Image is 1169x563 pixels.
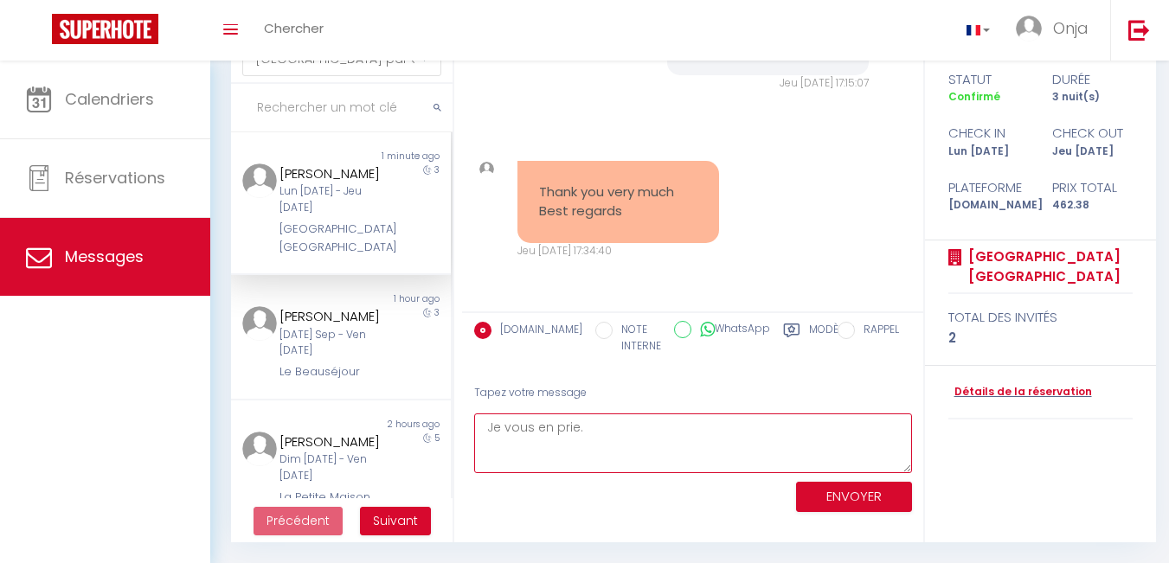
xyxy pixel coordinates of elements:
[948,307,1134,328] div: total des invités
[936,197,1040,214] div: [DOMAIN_NAME]
[936,144,1040,160] div: Lun [DATE]
[1040,197,1144,214] div: 462.38
[373,512,418,529] span: Suivant
[279,327,385,360] div: [DATE] Sep - Ven [DATE]
[264,19,324,37] span: Chercher
[279,489,385,524] div: La Petite Maison d'Emmanuelle
[1095,485,1156,550] iframe: Chat
[1040,177,1144,198] div: Prix total
[1040,144,1144,160] div: Jeu [DATE]
[491,322,582,341] label: [DOMAIN_NAME]
[936,69,1040,90] div: statut
[279,306,385,327] div: [PERSON_NAME]
[1040,123,1144,144] div: check out
[65,167,165,189] span: Réservations
[279,183,385,216] div: Lun [DATE] - Jeu [DATE]
[1040,89,1144,106] div: 3 nuit(s)
[242,163,277,198] img: ...
[341,150,451,163] div: 1 minute ago
[254,507,343,536] button: Previous
[279,363,385,381] div: Le Beauséjour
[1040,69,1144,90] div: durée
[855,322,899,341] label: RAPPEL
[434,432,440,445] span: 5
[479,162,494,176] img: ...
[936,123,1040,144] div: check in
[14,7,66,59] button: Ouvrir le widget de chat LiveChat
[1053,17,1089,39] span: Onja
[242,432,277,466] img: ...
[360,507,431,536] button: Next
[279,451,385,484] div: Dim [DATE] - Ven [DATE]
[691,321,770,340] label: WhatsApp
[341,292,451,306] div: 1 hour ago
[539,182,697,221] pre: Thank you very much Best regards
[434,163,440,176] span: 3
[613,322,661,355] label: NOTE INTERNE
[809,322,855,357] label: Modèles
[948,328,1134,349] div: 2
[65,246,144,267] span: Messages
[936,177,1040,198] div: Plateforme
[279,221,385,256] div: [GEOGRAPHIC_DATA] [GEOGRAPHIC_DATA]
[267,512,330,529] span: Précédent
[242,306,277,341] img: ...
[231,84,453,132] input: Rechercher un mot clé
[667,75,869,92] div: Jeu [DATE] 17:15:07
[65,88,154,110] span: Calendriers
[517,243,719,259] div: Jeu [DATE] 17:34:40
[1016,16,1042,42] img: ...
[796,482,912,512] button: ENVOYER
[474,372,912,414] div: Tapez votre message
[1128,19,1150,41] img: logout
[279,163,385,184] div: [PERSON_NAME]
[948,89,1000,104] span: Confirmé
[341,418,451,432] div: 2 hours ago
[52,14,158,44] img: Super Booking
[948,384,1092,400] a: Détails de la réservation
[279,432,385,452] div: [PERSON_NAME]
[962,246,1134,287] a: [GEOGRAPHIC_DATA] [GEOGRAPHIC_DATA]
[434,306,440,319] span: 3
